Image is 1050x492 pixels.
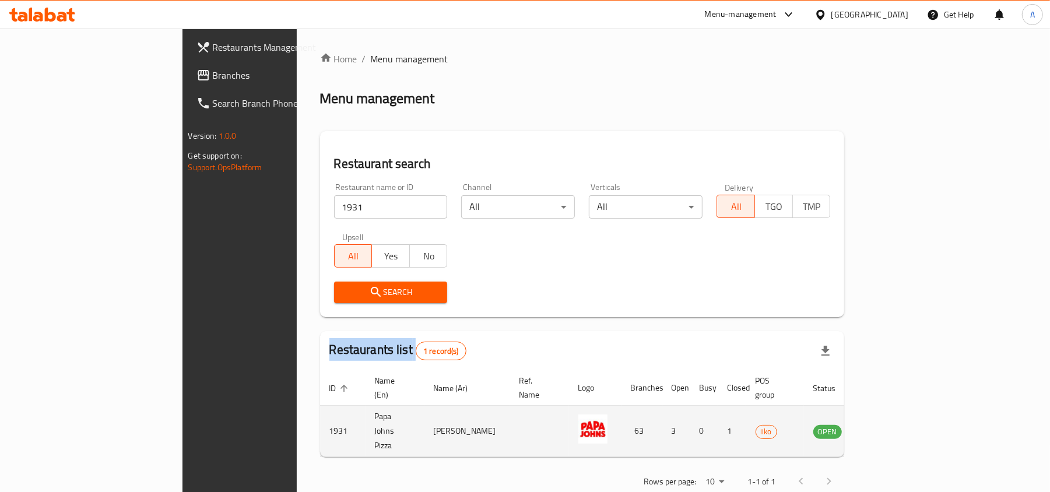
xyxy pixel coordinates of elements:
[813,425,842,438] span: OPEN
[578,414,607,444] img: Papa Johns Pizza
[831,8,908,21] div: [GEOGRAPHIC_DATA]
[416,342,466,360] div: Total records count
[416,346,466,357] span: 1 record(s)
[589,195,703,219] div: All
[747,475,775,489] p: 1-1 of 1
[424,406,510,457] td: [PERSON_NAME]
[760,198,788,215] span: TGO
[756,425,777,438] span: iiko
[188,128,217,143] span: Version:
[621,370,662,406] th: Branches
[334,155,831,173] h2: Restaurant search
[320,89,435,108] h2: Menu management
[334,195,448,219] input: Search for restaurant name or ID..
[798,198,826,215] span: TMP
[187,61,358,89] a: Branches
[662,406,690,457] td: 3
[371,52,448,66] span: Menu management
[690,406,718,457] td: 0
[188,148,242,163] span: Get support on:
[366,406,424,457] td: Papa Johns Pizza
[187,33,358,61] a: Restaurants Management
[461,195,575,219] div: All
[339,248,368,265] span: All
[725,183,754,191] label: Delivery
[375,374,410,402] span: Name (En)
[188,160,262,175] a: Support.OpsPlatform
[213,40,349,54] span: Restaurants Management
[690,370,718,406] th: Busy
[754,195,793,218] button: TGO
[813,381,851,395] span: Status
[662,370,690,406] th: Open
[334,244,373,268] button: All
[519,374,555,402] span: Ref. Name
[722,198,750,215] span: All
[342,233,364,241] label: Upsell
[621,406,662,457] td: 63
[718,370,746,406] th: Closed
[792,195,831,218] button: TMP
[219,128,237,143] span: 1.0.0
[415,248,443,265] span: No
[329,341,466,360] h2: Restaurants list
[362,52,366,66] li: /
[320,52,845,66] nav: breadcrumb
[320,370,905,457] table: enhanced table
[434,381,483,395] span: Name (Ar)
[717,195,755,218] button: All
[334,282,448,303] button: Search
[409,244,448,268] button: No
[1030,8,1035,21] span: A
[701,473,729,491] div: Rows per page:
[812,337,840,365] div: Export file
[718,406,746,457] td: 1
[187,89,358,117] a: Search Branch Phone
[213,96,349,110] span: Search Branch Phone
[377,248,405,265] span: Yes
[569,370,621,406] th: Logo
[644,475,696,489] p: Rows per page:
[705,8,777,22] div: Menu-management
[213,68,349,82] span: Branches
[329,381,352,395] span: ID
[756,374,790,402] span: POS group
[371,244,410,268] button: Yes
[813,425,842,439] div: OPEN
[343,285,438,300] span: Search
